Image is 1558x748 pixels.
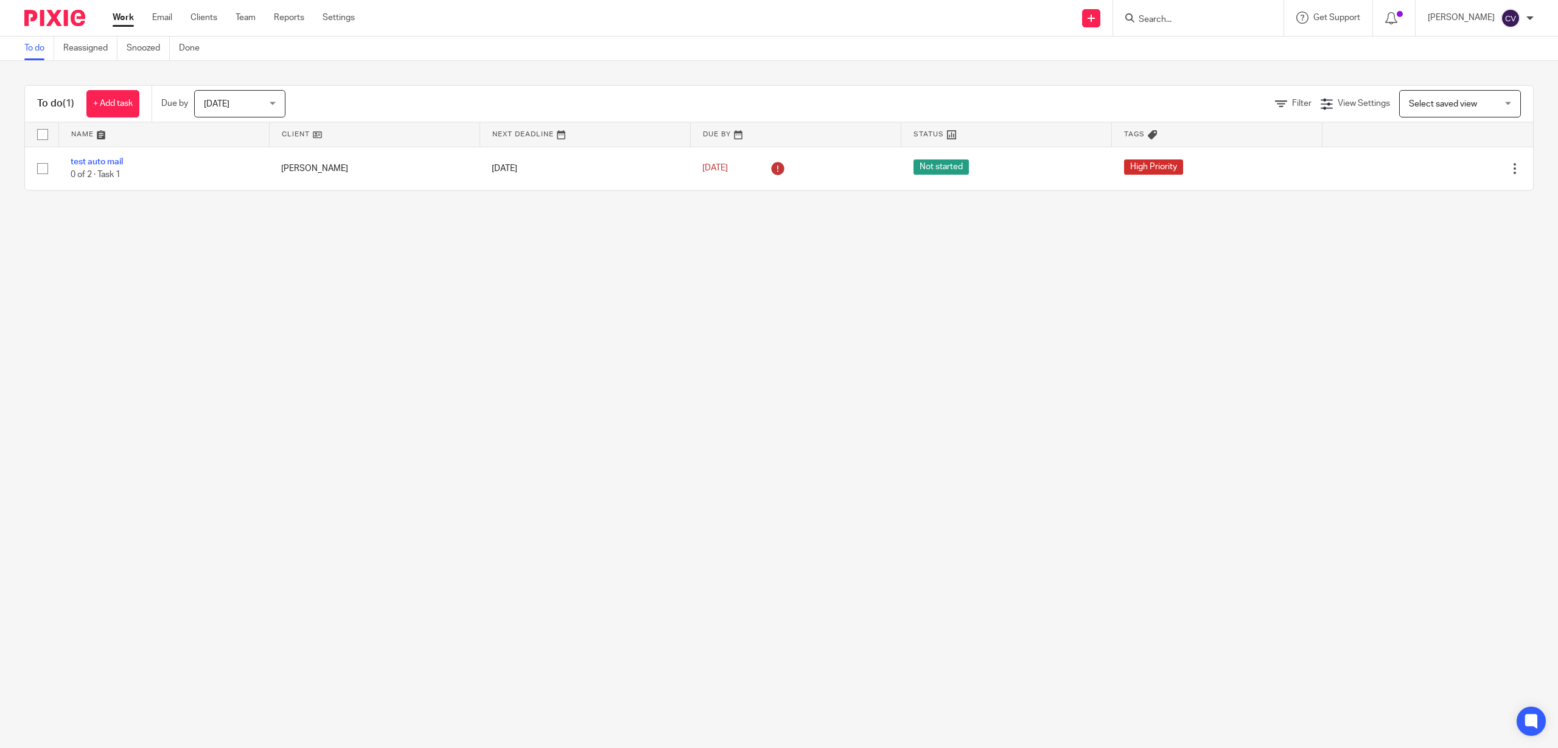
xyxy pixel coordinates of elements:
td: [PERSON_NAME] [269,147,480,190]
td: [DATE] [480,147,690,190]
a: Done [179,37,209,60]
a: + Add task [86,90,139,117]
a: test auto mail [71,158,123,166]
span: Filter [1292,99,1312,108]
p: [PERSON_NAME] [1428,12,1495,24]
span: Not started [913,159,969,175]
span: High Priority [1124,159,1183,175]
a: Team [236,12,256,24]
a: Clients [190,12,217,24]
a: Reports [274,12,304,24]
a: Settings [323,12,355,24]
a: Reassigned [63,37,117,60]
span: View Settings [1338,99,1390,108]
img: svg%3E [1501,9,1520,28]
span: Select saved view [1409,100,1477,108]
span: [DATE] [204,100,229,108]
a: Work [113,12,134,24]
a: Email [152,12,172,24]
span: [DATE] [702,164,728,173]
a: Snoozed [127,37,170,60]
h1: To do [37,97,74,110]
span: Tags [1124,131,1145,138]
span: 0 of 2 · Task 1 [71,170,121,179]
input: Search [1137,15,1247,26]
span: Get Support [1313,13,1360,22]
a: To do [24,37,54,60]
img: Pixie [24,10,85,26]
span: (1) [63,99,74,108]
p: Due by [161,97,188,110]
